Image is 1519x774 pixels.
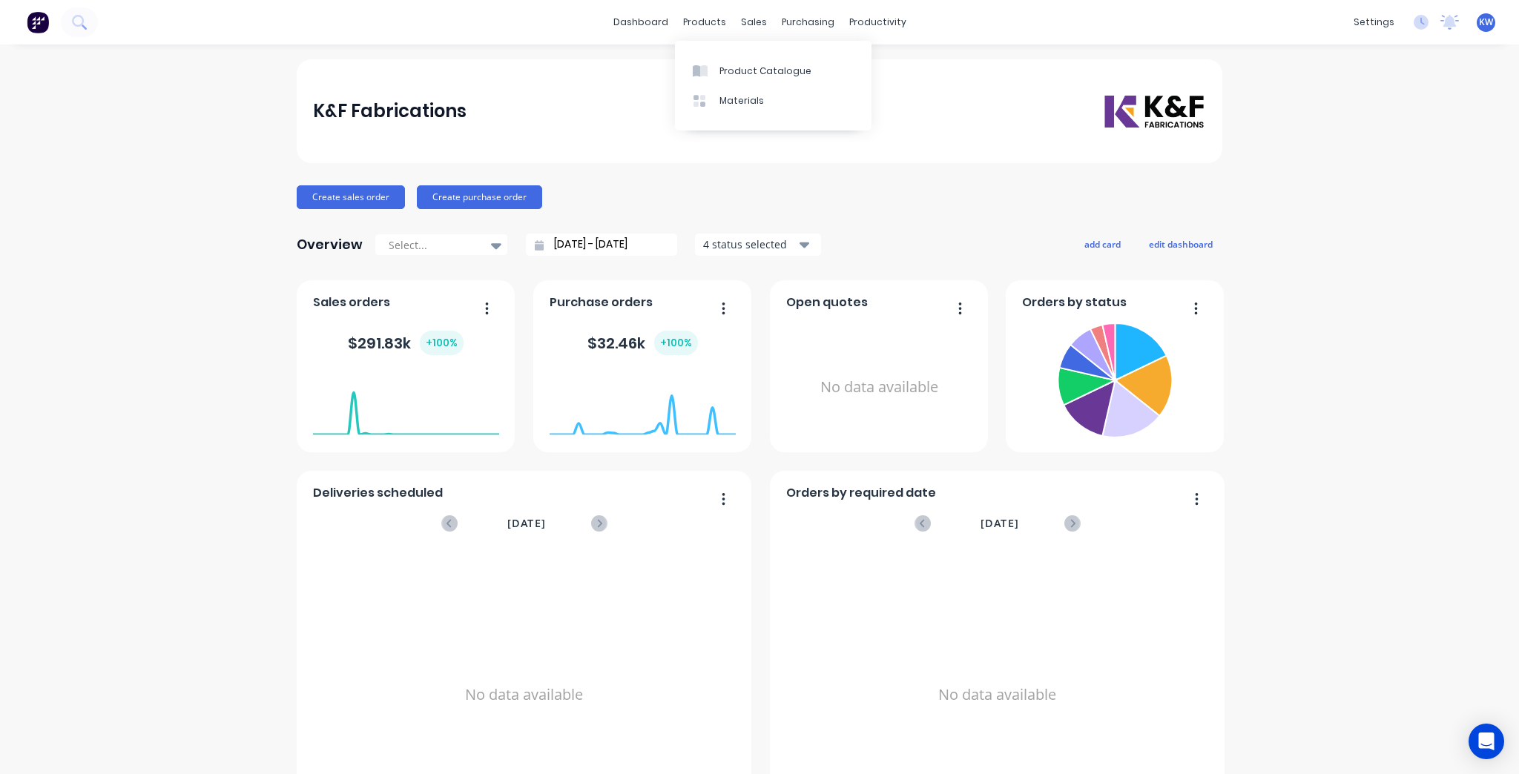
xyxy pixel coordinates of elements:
[675,86,871,116] a: Materials
[786,294,868,311] span: Open quotes
[695,234,821,256] button: 4 status selected
[420,331,464,355] div: + 100 %
[1469,724,1504,759] div: Open Intercom Messenger
[348,331,464,355] div: $ 291.83k
[774,11,842,33] div: purchasing
[507,515,546,532] span: [DATE]
[675,56,871,85] a: Product Catalogue
[297,230,363,259] div: Overview
[719,94,764,107] div: Materials
[587,331,698,355] div: $ 32.46k
[606,11,676,33] a: dashboard
[676,11,734,33] div: products
[654,331,698,355] div: + 100 %
[703,236,797,252] div: 4 status selected
[313,294,390,311] span: Sales orders
[550,294,653,311] span: Purchase orders
[786,317,972,457] div: No data available
[1479,16,1493,29] span: KW
[1346,11,1402,33] div: settings
[297,185,405,209] button: Create sales order
[719,64,811,78] div: Product Catalogue
[313,96,467,126] div: K&F Fabrications
[1139,234,1222,254] button: edit dashboard
[981,515,1019,532] span: [DATE]
[734,11,774,33] div: sales
[1075,234,1130,254] button: add card
[1022,294,1127,311] span: Orders by status
[842,11,914,33] div: productivity
[1102,93,1206,130] img: K&F Fabrications
[27,11,49,33] img: Factory
[417,185,542,209] button: Create purchase order
[786,484,936,502] span: Orders by required date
